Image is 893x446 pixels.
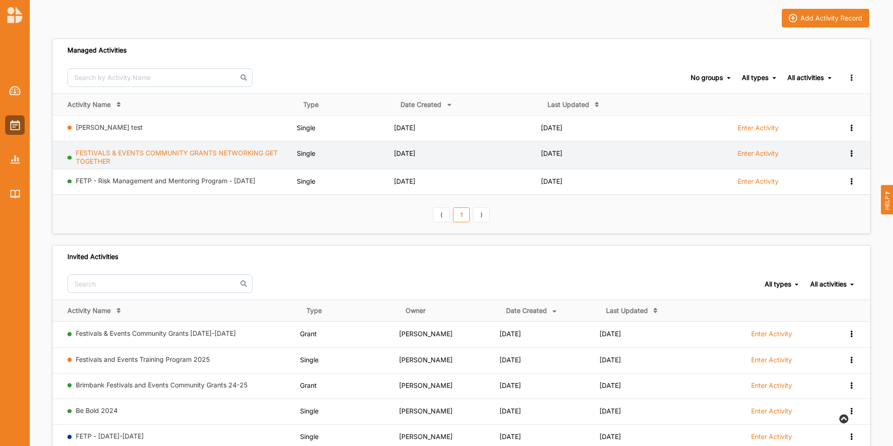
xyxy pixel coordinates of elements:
[751,433,792,441] label: Enter Activity
[433,207,450,222] a: Previous item
[810,280,846,288] div: All activities
[541,149,562,157] span: [DATE]
[399,407,453,415] span: [PERSON_NAME]
[547,100,589,109] div: Last Updated
[67,274,253,293] input: Search
[600,330,621,338] span: [DATE]
[10,190,20,198] img: Library
[67,68,253,87] input: Search by Activity Name
[76,381,247,389] a: Brimbank Festivals and Events Community Grants 24-25
[500,407,521,415] span: [DATE]
[76,149,278,165] a: FESTIVALS & EVENTS COMMUNITY GRANTS NETWORKING GET TOGETHER
[394,149,415,157] span: [DATE]
[500,356,521,364] span: [DATE]
[297,149,315,157] span: Single
[751,381,792,390] label: Enter Activity
[76,406,118,414] a: Be Bold 2024
[67,306,111,315] div: Activity Name
[606,306,648,315] div: Last Updated
[473,207,490,222] a: Next item
[600,381,621,389] span: [DATE]
[67,100,111,109] div: Activity Name
[600,407,621,415] span: [DATE]
[738,149,779,158] label: Enter Activity
[76,432,144,440] a: FETP - [DATE]-[DATE]
[10,120,20,130] img: Activities
[600,433,621,440] span: [DATE]
[738,123,779,137] a: Enter Activity
[399,356,453,364] span: [PERSON_NAME]
[506,306,547,315] div: Date Created
[765,280,791,288] div: All types
[76,355,210,363] a: Festivals and Events Training Program 2025
[5,150,25,169] a: Reports
[541,124,562,132] span: [DATE]
[600,356,621,364] span: [DATE]
[787,73,824,82] div: All activities
[300,330,317,338] span: Grant
[751,355,792,369] a: Enter Activity
[800,14,862,22] div: Add Activity Record
[76,329,236,337] a: Festivals & Events Community Grants [DATE]-[DATE]
[399,330,453,338] span: [PERSON_NAME]
[738,177,779,191] a: Enter Activity
[9,86,21,95] img: Dashboard
[500,330,521,338] span: [DATE]
[782,9,869,27] button: iconAdd Activity Record
[297,93,394,115] th: Type
[751,407,792,415] label: Enter Activity
[300,300,399,322] th: Type
[453,207,470,222] a: 1
[394,177,415,185] span: [DATE]
[10,155,20,163] img: Reports
[751,381,792,395] a: Enter Activity
[76,177,255,185] a: FETP - Risk Management and Mentoring Program - [DATE]
[399,300,500,322] th: Owner
[751,329,792,343] a: Enter Activity
[76,123,143,131] a: [PERSON_NAME] test
[5,115,25,135] a: Activities
[297,177,315,185] span: Single
[300,356,319,364] span: Single
[5,81,25,100] a: Dashboard
[691,73,723,82] div: No groups
[67,253,118,261] div: Invited Activities
[5,184,25,204] a: Library
[432,206,492,222] div: Pagination Navigation
[751,330,792,338] label: Enter Activity
[500,433,521,440] span: [DATE]
[541,177,562,185] span: [DATE]
[742,73,768,82] div: All types
[738,177,779,186] label: Enter Activity
[300,381,317,389] span: Grant
[300,407,319,415] span: Single
[300,433,319,440] span: Single
[297,124,315,132] span: Single
[394,124,415,132] span: [DATE]
[751,356,792,364] label: Enter Activity
[751,406,792,420] a: Enter Activity
[500,381,521,389] span: [DATE]
[789,14,797,22] img: icon
[738,124,779,132] label: Enter Activity
[738,149,779,163] a: Enter Activity
[400,100,441,109] div: Date Created
[399,381,453,389] span: [PERSON_NAME]
[399,433,453,440] span: [PERSON_NAME]
[67,46,127,54] div: Managed Activities
[751,432,792,446] a: Enter Activity
[7,7,22,23] img: logo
